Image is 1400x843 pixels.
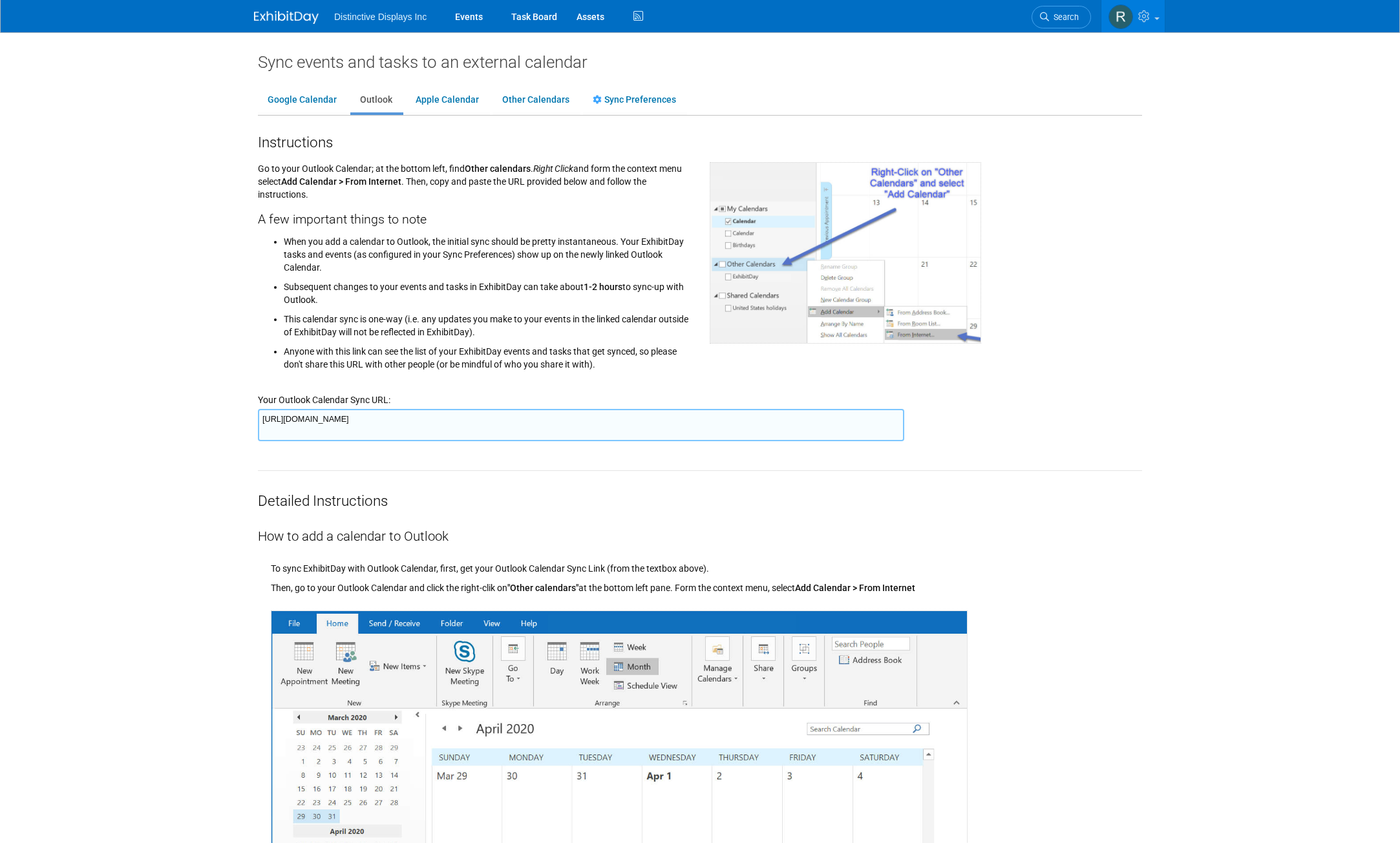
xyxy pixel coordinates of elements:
[258,52,1142,72] div: Sync events and tasks to an external calendar
[271,546,1142,575] div: To sync ExhibitDay with Outlook Calendar, first, get your Outlook Calendar Sync Link (from the te...
[334,12,427,22] span: Distinctive Displays Inc
[1108,5,1133,29] img: ROBERT SARDIS
[258,201,690,229] div: A few important things to note
[284,306,690,338] li: This calendar sync is one-way (i.e. any updates you make to your events in the linked calendar ou...
[258,129,1142,152] div: Instructions
[583,88,686,112] a: Sync Preferences
[248,152,700,377] div: Go to your Outlook Calendar; at the bottom left, find . and form the context menu select . Then, ...
[284,338,690,371] li: Anyone with this link can see the list of your ExhibitDay events and tasks that get synced, so pl...
[284,232,690,274] li: When you add a calendar to Outlook, the initial sync should be pretty instantaneous. Your Exhibit...
[258,377,1142,406] div: Your Outlook Calendar Sync URL:
[493,88,579,112] a: Other Calendars
[258,409,904,441] textarea: [URL][DOMAIN_NAME]
[258,88,346,112] a: Google Calendar
[254,11,319,24] img: ExhibitDay
[1049,12,1079,22] span: Search
[507,583,578,593] span: "Other calendars"
[350,88,402,112] a: Outlook
[533,163,573,174] i: Right Click
[258,471,1142,511] div: Detailed Instructions
[284,274,690,306] li: Subsequent changes to your events and tasks in ExhibitDay can take about to sync-up with Outlook.
[795,583,915,593] span: Add Calendar > From Internet
[406,88,489,112] a: Apple Calendar
[258,511,1142,546] div: How to add a calendar to Outlook
[710,162,981,344] img: Outlook Calendar screen shot for adding external calendar
[281,176,401,187] span: Add Calendar > From Internet
[465,163,531,174] span: Other calendars
[271,575,1142,594] div: Then, go to your Outlook Calendar and click the right-clik on at the bottom left pane. Form the c...
[584,282,622,292] span: 1-2 hours
[1032,6,1091,28] a: Search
